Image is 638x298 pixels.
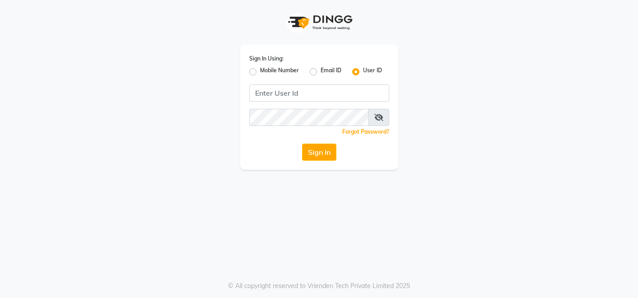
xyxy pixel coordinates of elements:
[249,109,369,126] input: Username
[249,55,284,63] label: Sign In Using:
[302,144,336,161] button: Sign In
[363,66,382,77] label: User ID
[283,9,355,36] img: logo1.svg
[249,84,389,102] input: Username
[321,66,341,77] label: Email ID
[260,66,299,77] label: Mobile Number
[342,128,389,135] a: Forgot Password?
